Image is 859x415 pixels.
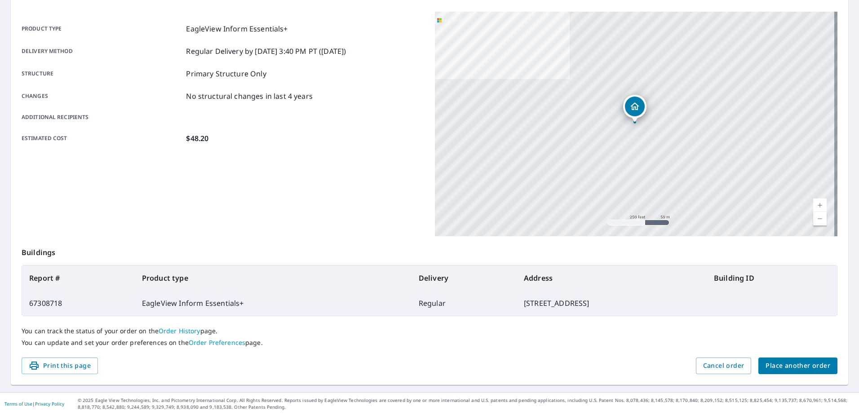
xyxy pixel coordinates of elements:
a: Order Preferences [189,338,245,347]
p: © 2025 Eagle View Technologies, Inc. and Pictometry International Corp. All Rights Reserved. Repo... [78,397,855,411]
p: Product type [22,23,182,34]
a: Current Level 17, Zoom In [813,199,827,212]
p: Delivery method [22,46,182,57]
td: Regular [412,291,517,316]
p: Primary Structure Only [186,68,266,79]
div: Dropped pin, building 1, Residential property, 1524 Willow Branch Way Severn, MD 21144 [623,95,646,123]
p: Structure [22,68,182,79]
p: Additional recipients [22,113,182,121]
p: Buildings [22,236,837,265]
td: [STREET_ADDRESS] [517,291,707,316]
th: Delivery [412,265,517,291]
button: Cancel order [696,358,752,374]
p: Changes [22,91,182,102]
p: | [4,401,64,406]
p: $48.20 [186,133,208,144]
th: Building ID [707,265,837,291]
td: EagleView Inform Essentials+ [135,291,412,316]
a: Privacy Policy [35,401,64,407]
p: You can update and set your order preferences on the page. [22,339,837,347]
th: Report # [22,265,135,291]
p: EagleView Inform Essentials+ [186,23,288,34]
button: Place another order [758,358,837,374]
span: Place another order [766,360,830,371]
th: Product type [135,265,412,291]
span: Print this page [29,360,91,371]
a: Order History [159,327,200,335]
a: Current Level 17, Zoom Out [813,212,827,225]
p: Estimated cost [22,133,182,144]
th: Address [517,265,707,291]
td: 67308718 [22,291,135,316]
a: Terms of Use [4,401,32,407]
span: Cancel order [703,360,744,371]
button: Print this page [22,358,98,374]
p: You can track the status of your order on the page. [22,327,837,335]
p: No structural changes in last 4 years [186,91,313,102]
p: Regular Delivery by [DATE] 3:40 PM PT ([DATE]) [186,46,346,57]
